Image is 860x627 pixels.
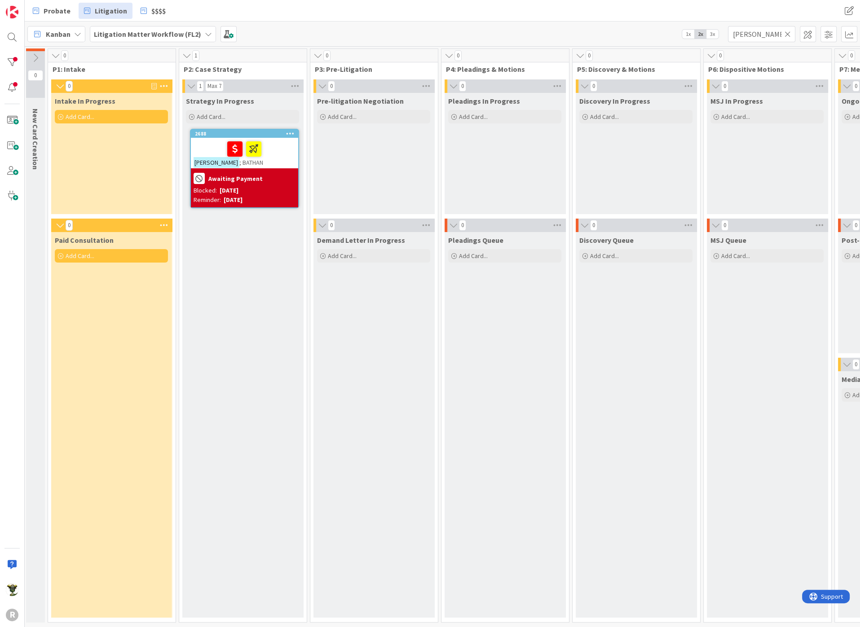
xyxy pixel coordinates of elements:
div: R [6,609,18,621]
span: MSJ Queue [710,236,746,245]
span: Discovery Queue [579,236,634,245]
div: Blocked: [194,186,217,195]
span: MSJ In Progress [710,96,763,105]
div: 2688 [191,130,298,138]
span: Add Card... [721,252,750,260]
span: 0 [721,81,728,92]
span: 3x [706,30,719,39]
span: 0 [586,50,593,61]
span: 0 [852,359,860,370]
span: P6: Dispositive Motions [708,65,820,74]
span: Add Card... [66,113,94,121]
span: Add Card... [328,252,357,260]
div: 2688[PERSON_NAME]; BATHAN [191,130,298,168]
span: 0 [721,220,728,231]
span: 0 [454,50,462,61]
span: 0 [848,50,855,61]
b: Awaiting Payment [208,175,263,182]
span: 0 [66,81,73,92]
span: 0 [590,220,597,231]
span: ; BATHAN [239,158,263,167]
b: Litigation Matter Workflow (FL2) [94,30,201,39]
span: 0 [61,50,68,61]
span: 0 [323,50,331,61]
span: Paid Consultation [55,236,114,245]
span: Add Card... [459,252,488,260]
mark: [PERSON_NAME] [194,157,239,167]
div: Max 7 [207,84,221,88]
span: Support [19,1,41,12]
span: 0 [328,220,335,231]
span: 0 [590,81,597,92]
span: Add Card... [721,113,750,121]
span: Intake In Progress [55,96,115,105]
span: 2x [694,30,706,39]
div: [DATE] [220,186,238,195]
span: 0 [852,220,860,231]
a: Litigation [79,3,132,19]
span: Pre-litigation Negotiation [317,96,404,105]
div: Reminder: [194,195,221,205]
span: Discovery In Progress [579,96,650,105]
span: P1: Intake [53,65,164,74]
span: 0 [459,81,466,92]
span: Add Card... [459,113,488,121]
div: [DATE] [224,195,243,205]
a: $$$$ [135,3,171,19]
span: Kanban [46,29,71,39]
span: Pleadings In Progress [448,96,520,105]
span: Add Card... [197,113,225,121]
span: P5: Discovery & Motions [577,65,689,74]
span: 0 [459,220,466,231]
span: $$$$ [151,5,166,16]
a: Probate [27,3,76,19]
span: Probate [44,5,71,16]
span: P2: Case Strategy [184,65,295,74]
span: 0 [28,70,43,81]
span: 0 [328,81,335,92]
span: Litigation [95,5,127,16]
img: NC [6,583,18,596]
span: 1x [682,30,694,39]
span: Strategy In Progress [186,96,254,105]
img: Visit kanbanzone.com [6,6,18,18]
span: Add Card... [328,113,357,121]
input: Quick Filter... [728,26,795,42]
span: Add Card... [66,252,94,260]
span: Demand Letter In Progress [317,236,405,245]
span: Pleadings Queue [448,236,503,245]
span: 1 [192,50,199,61]
span: P4: Pleadings & Motions [446,65,558,74]
span: 0 [852,81,860,92]
span: Add Card... [590,252,619,260]
div: 2688 [195,131,298,137]
span: 0 [717,50,724,61]
span: Add Card... [590,113,619,121]
span: New Card Creation [31,109,40,170]
span: P3: Pre-Litigation [315,65,427,74]
span: 0 [66,220,73,231]
span: 1 [197,81,204,92]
